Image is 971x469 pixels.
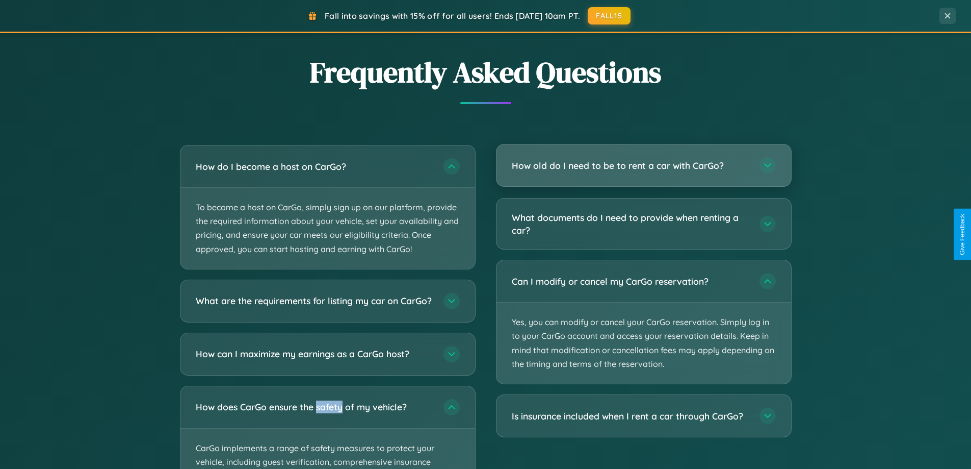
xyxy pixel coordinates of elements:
[196,401,433,413] h3: How does CarGo ensure the safety of my vehicle?
[512,275,749,288] h3: Can I modify or cancel my CarGo reservation?
[512,211,749,236] h3: What documents do I need to provide when renting a car?
[196,160,433,173] h3: How do I become a host on CarGo?
[496,303,791,384] p: Yes, you can modify or cancel your CarGo reservation. Simply log in to your CarGo account and acc...
[180,188,475,269] p: To become a host on CarGo, simply sign up on our platform, provide the required information about...
[512,410,749,423] h3: Is insurance included when I rent a car through CarGo?
[180,53,792,92] h2: Frequently Asked Questions
[959,214,966,255] div: Give Feedback
[196,294,433,307] h3: What are the requirements for listing my car on CarGo?
[325,11,580,21] span: Fall into savings with 15% off for all users! Ends [DATE] 10am PT.
[512,159,749,172] h3: How old do I need to be to rent a car with CarGo?
[588,7,631,24] button: FALL15
[196,348,433,360] h3: How can I maximize my earnings as a CarGo host?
